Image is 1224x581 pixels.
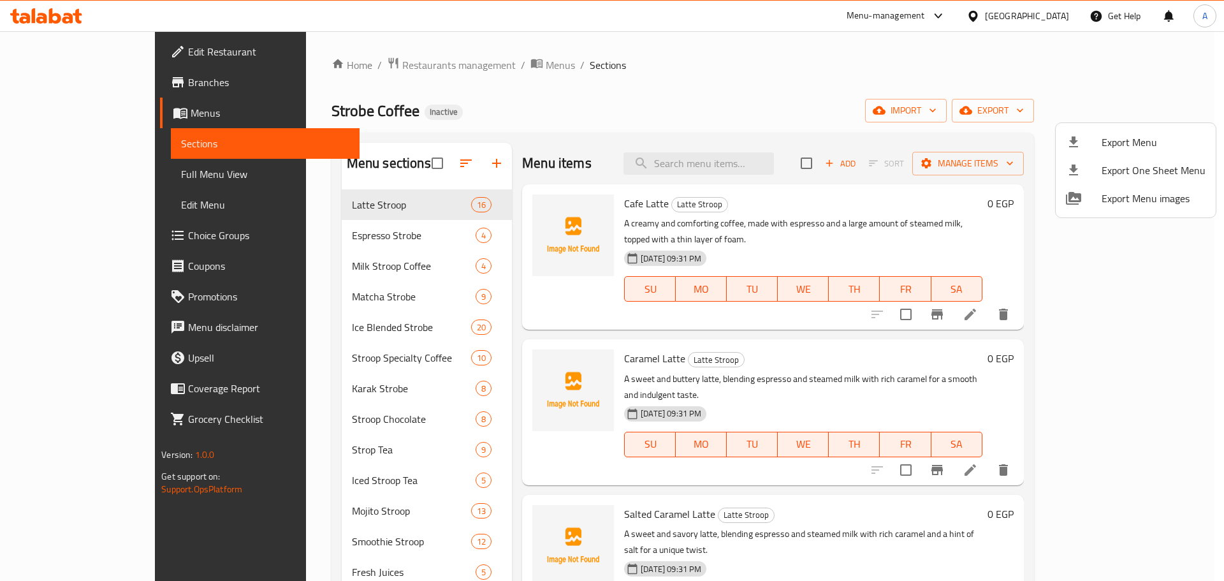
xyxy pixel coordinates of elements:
[1056,128,1216,156] li: Export menu items
[1102,191,1206,206] span: Export Menu images
[1102,135,1206,150] span: Export Menu
[1056,156,1216,184] li: Export one sheet menu items
[1102,163,1206,178] span: Export One Sheet Menu
[1056,184,1216,212] li: Export Menu images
